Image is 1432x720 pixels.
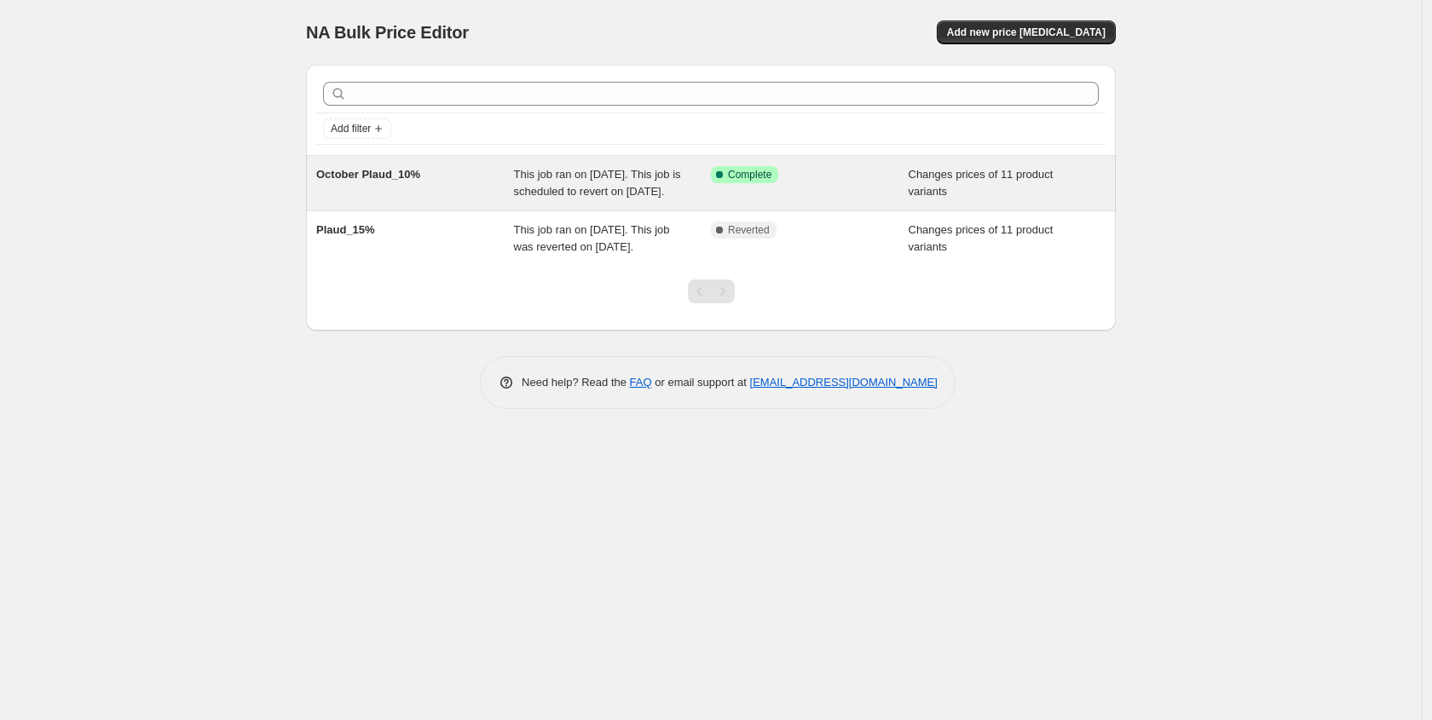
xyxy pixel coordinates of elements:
span: October Plaud_10% [316,168,420,181]
span: Plaud_15% [316,223,375,236]
a: [EMAIL_ADDRESS][DOMAIN_NAME] [750,376,938,389]
span: This job ran on [DATE]. This job was reverted on [DATE]. [514,223,670,253]
span: Need help? Read the [522,376,630,389]
span: or email support at [652,376,750,389]
span: Add filter [331,122,371,135]
span: Changes prices of 11 product variants [909,223,1054,253]
span: Add new price [MEDICAL_DATA] [947,26,1106,39]
span: Changes prices of 11 product variants [909,168,1054,198]
span: NA Bulk Price Editor [306,23,469,42]
button: Add new price [MEDICAL_DATA] [937,20,1116,44]
span: Reverted [728,223,770,237]
nav: Pagination [688,279,735,303]
a: FAQ [630,376,652,389]
span: Complete [728,168,771,181]
button: Add filter [323,118,391,139]
span: This job ran on [DATE]. This job is scheduled to revert on [DATE]. [514,168,681,198]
